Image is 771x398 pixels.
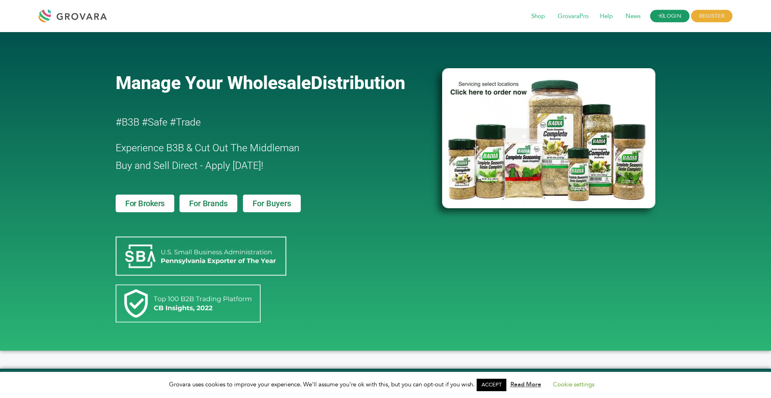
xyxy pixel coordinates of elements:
a: LOGIN [650,10,689,22]
span: For Brokers [125,199,165,207]
span: Buy and Sell Direct - Apply [DATE]! [116,160,263,171]
span: Help [594,9,618,24]
span: Manage Your Wholesale [116,72,311,93]
a: Help [594,12,618,21]
a: Cookie settings [553,380,594,388]
span: Shop [526,9,551,24]
h2: #B3B #Safe #Trade [116,114,396,131]
span: Grovara uses cookies to improve your experience. We'll assume you're ok with this, but you can op... [169,380,602,388]
span: GrovaraPro [552,9,594,24]
a: News [620,12,646,21]
a: ACCEPT [477,379,506,391]
span: Experience B3B & Cut Out The Middleman [116,142,300,154]
a: For Buyers [243,195,301,212]
a: For Brands [179,195,237,212]
span: News [620,9,646,24]
span: For Brands [189,199,227,207]
span: REGISTER [691,10,732,22]
a: Manage Your WholesaleDistribution [116,72,429,93]
a: Shop [526,12,551,21]
a: Read More [510,380,541,388]
span: For Buyers [253,199,291,207]
a: GrovaraPro [552,12,594,21]
span: Distribution [311,72,405,93]
a: For Brokers [116,195,174,212]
